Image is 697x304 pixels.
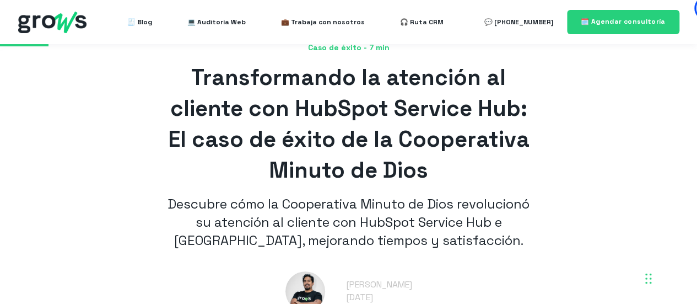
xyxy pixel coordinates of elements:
[281,11,365,33] a: 💼 Trabaja con nosotros
[400,11,444,33] a: 🎧 Ruta CRM
[161,195,536,249] p: Descubre cómo la Cooperativa Minuto de Dios revolucionó su atención al cliente con HubSpot Servic...
[187,11,246,33] a: 💻 Auditoría Web
[642,251,697,304] iframe: Chat Widget
[346,279,412,290] a: [PERSON_NAME]
[127,11,152,33] a: 🧾 Blog
[581,17,666,26] span: 🗓️ Agendar consultoría
[168,63,529,184] span: Transformando la atención al cliente con HubSpot Service Hub: El caso de éxito de la Cooperativa ...
[484,11,553,33] a: 💬 [PHONE_NUMBER]
[645,262,652,295] div: Arrastrar
[18,42,679,54] span: Caso de éxito - 7 min
[567,10,679,34] a: 🗓️ Agendar consultoría
[18,12,87,33] img: grows - hubspot
[346,291,412,303] div: [DATE]
[642,251,697,304] div: Widget de chat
